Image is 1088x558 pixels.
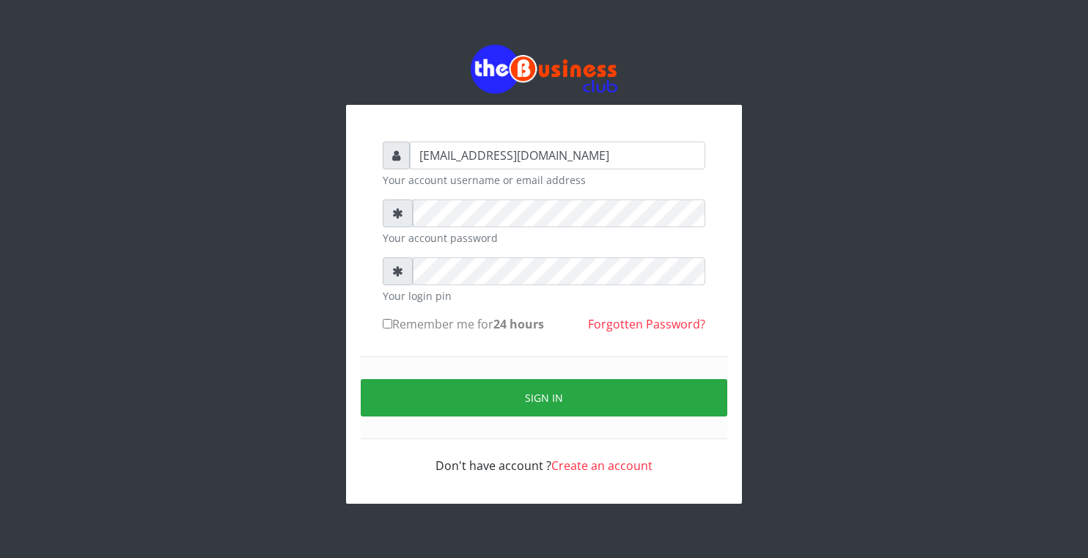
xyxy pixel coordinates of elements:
[383,172,705,188] small: Your account username or email address
[493,316,544,332] b: 24 hours
[383,230,705,246] small: Your account password
[383,319,392,328] input: Remember me for24 hours
[383,315,544,333] label: Remember me for
[383,439,705,474] div: Don't have account ?
[410,142,705,169] input: Username or email address
[383,288,705,304] small: Your login pin
[551,458,653,474] a: Create an account
[361,379,727,416] button: Sign in
[588,316,705,332] a: Forgotten Password?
